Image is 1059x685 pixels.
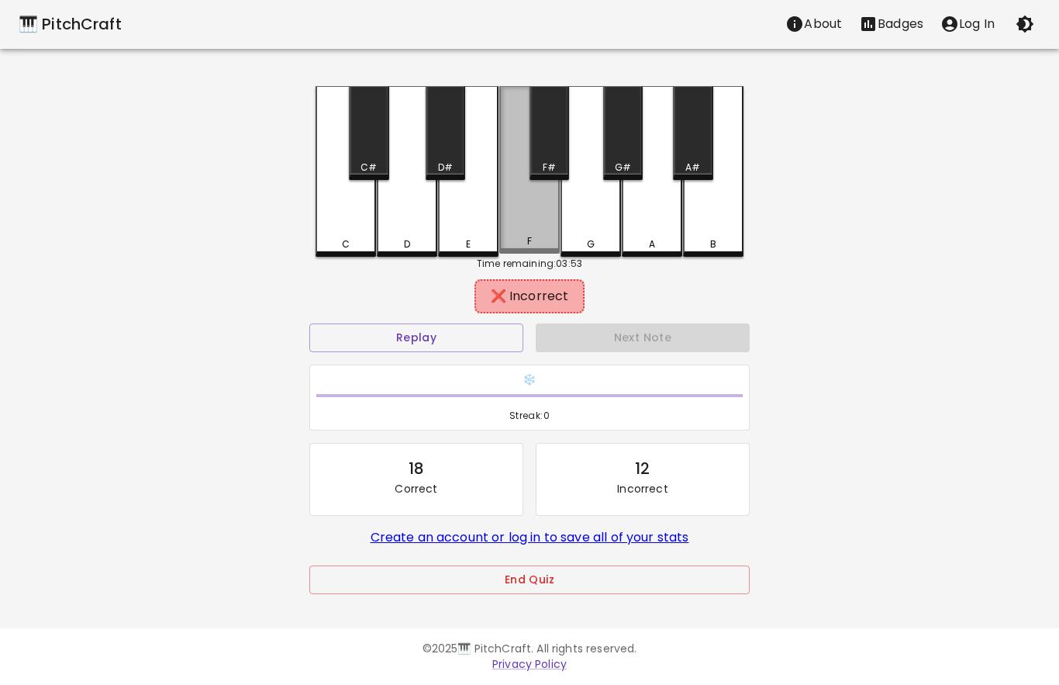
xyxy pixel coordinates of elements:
[959,16,995,34] p: Log In
[777,9,850,40] button: About
[342,238,350,252] div: C
[527,235,532,249] div: F
[309,324,523,353] button: Replay
[850,9,932,40] button: Stats
[404,238,410,252] div: D
[804,16,842,34] p: About
[587,238,595,252] div: G
[615,161,631,175] div: G#
[409,457,424,482] div: 18
[316,372,743,389] h6: ❄️
[932,9,1003,40] button: account of current user
[617,482,667,497] p: Incorrect
[492,657,567,673] a: Privacy Policy
[685,161,700,175] div: A#
[710,238,716,252] div: B
[466,238,471,252] div: E
[482,288,577,306] div: ❌ Incorrect
[83,642,976,657] p: © 2025 🎹 PitchCraft. All rights reserved.
[316,258,743,272] div: Time remaining: 03:53
[395,482,437,497] p: Correct
[878,16,923,34] p: Badges
[316,409,743,424] span: Streak: 0
[309,566,750,595] button: End Quiz
[543,161,556,175] div: F#
[360,161,377,175] div: C#
[635,457,650,482] div: 12
[19,12,122,37] a: 🎹 PitchCraft
[649,238,655,252] div: A
[371,529,689,547] a: Create an account or log in to save all of your stats
[438,161,453,175] div: D#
